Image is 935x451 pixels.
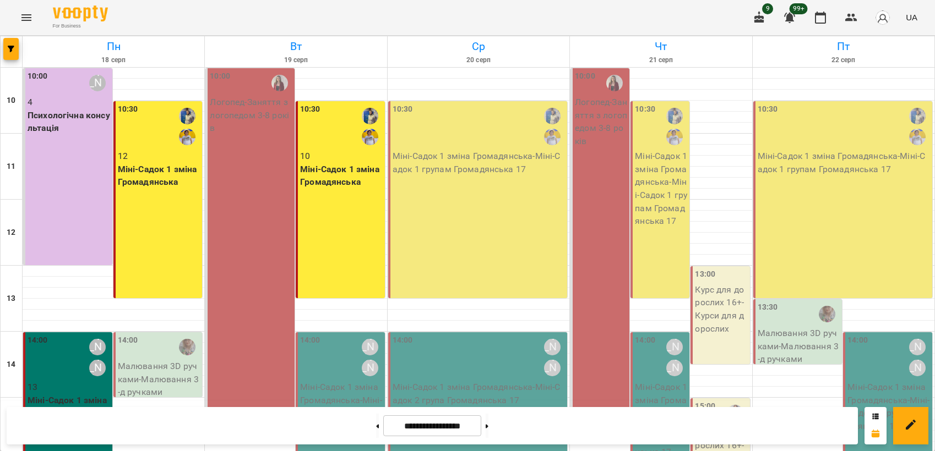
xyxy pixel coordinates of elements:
[389,38,568,55] h6: Ср
[271,75,288,91] img: Єременко Ірина Олександрівна
[89,75,106,91] div: Мичка Наталія Ярославівна
[179,339,195,355] img: Літвінова Катерина
[875,10,890,25] img: avatar_s.png
[24,38,203,55] h6: Пн
[544,108,561,124] img: Фефелова Людмила Іванівна
[53,5,108,21] img: Voopty Logo
[362,108,378,124] img: Фефелова Людмила Іванівна
[28,394,110,420] p: Міні-Садок 1 зміна Громадянська
[7,227,15,239] h6: 12
[847,381,930,432] p: Міні-Садок 1 зміна Громадянська - Міні-Садок 2 група Громадянська 17
[362,360,378,376] div: Мичка Наталія Ярославівна
[901,7,922,28] button: UA
[754,38,933,55] h6: Пт
[544,339,561,355] div: Кузьменко Лариса Георгіївна
[666,129,683,145] img: Яковенко Лариса Миколаївна
[362,339,378,355] div: Кузьменко Лариса Георгіївна
[362,129,378,145] img: Яковенко Лариса Миколаївна
[544,129,561,145] img: Яковенко Лариса Миколаївна
[393,334,413,346] label: 14:00
[179,129,195,145] img: Яковенко Лариса Миколаївна
[7,161,15,173] h6: 11
[909,129,926,145] img: Яковенко Лариса Миколаївна
[847,334,868,346] label: 14:00
[758,301,778,313] label: 13:30
[53,23,108,30] span: For Business
[666,339,683,355] div: Кузьменко Лариса Георгіївна
[28,96,110,109] p: 4
[206,55,385,65] h6: 19 серп
[24,55,203,65] h6: 18 серп
[7,293,15,305] h6: 13
[909,108,926,124] img: Фефелова Людмила Іванівна
[790,3,808,14] span: 99+
[206,38,385,55] h6: Вт
[606,75,623,91] img: Єременко Ірина Олександрівна
[118,163,200,189] p: Міні-Садок 1 зміна Громадянська
[695,268,715,280] label: 13:00
[210,70,230,82] label: 10:00
[666,108,683,124] img: Фефелова Людмила Іванівна
[575,70,595,82] label: 10:00
[393,381,565,406] p: Міні-Садок 1 зміна Громадянська - Міні-Садок 2 група Громадянська 17
[635,103,655,116] label: 10:30
[393,150,565,175] p: Міні-Садок 1 зміна Громадянська - Міні-Садок 1 групам Громадянська 17
[179,108,195,124] img: Фефелова Людмила Іванівна
[572,38,750,55] h6: Чт
[389,55,568,65] h6: 20 серп
[572,55,750,65] h6: 21 серп
[28,109,110,135] p: Психологічна консультація
[89,360,106,376] div: Мичка Наталія Ярославівна
[906,12,917,23] span: UA
[118,360,200,399] p: Малювання 3D ручками - Малювання 3-д ручками
[695,283,747,335] p: Курс для дорослих 16+ - Курси для дорослих
[118,103,138,116] label: 10:30
[300,103,320,116] label: 10:30
[909,360,926,376] div: Мичка Наталія Ярославівна
[28,334,48,346] label: 14:00
[575,96,627,147] p: Логопед - Заняття з логопедом 3-8 років
[758,150,930,175] p: Міні-Садок 1 зміна Громадянська - Міні-Садок 1 групам Громадянська 17
[754,55,933,65] h6: 22 серп
[393,103,413,116] label: 10:30
[7,95,15,107] h6: 10
[909,339,926,355] div: Кузьменко Лариса Георгіївна
[300,334,320,346] label: 14:00
[762,3,773,14] span: 9
[635,334,655,346] label: 14:00
[89,339,106,355] div: Кузьменко Лариса Георгіївна
[300,150,383,163] p: 10
[300,381,383,432] p: Міні-Садок 1 зміна Громадянська - Міні-Садок 2 група Громадянська 17
[118,334,138,346] label: 14:00
[635,150,687,227] p: Міні-Садок 1 зміна Громадянська - Міні-Садок 1 групам Громадянська 17
[544,360,561,376] div: Мичка Наталія Ярославівна
[28,381,110,394] p: 13
[210,96,292,135] p: Логопед - Заняття з логопедом 3-8 років
[758,327,840,366] p: Малювання 3D ручками - Малювання 3-д ручками
[13,4,40,31] button: Menu
[300,163,383,189] p: Міні-Садок 1 зміна Громадянська
[819,306,835,322] img: Літвінова Катерина
[7,359,15,371] h6: 14
[758,103,778,116] label: 10:30
[118,150,200,163] p: 12
[666,360,683,376] div: Мичка Наталія Ярославівна
[28,70,48,82] label: 10:00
